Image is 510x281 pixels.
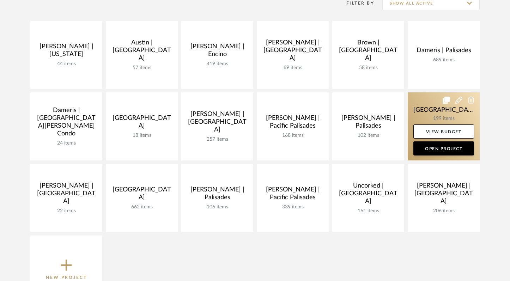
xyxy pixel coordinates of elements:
[262,39,323,65] div: [PERSON_NAME] | [GEOGRAPHIC_DATA]
[187,136,248,142] div: 257 items
[36,182,97,208] div: [PERSON_NAME] | [GEOGRAPHIC_DATA]
[111,186,172,204] div: [GEOGRAPHIC_DATA]
[413,47,474,57] div: Dameris | Palisades
[187,43,248,61] div: [PERSON_NAME] | Encino
[187,204,248,210] div: 106 items
[338,182,399,208] div: Uncorked | [GEOGRAPHIC_DATA]
[111,39,172,65] div: Austin | [GEOGRAPHIC_DATA]
[262,204,323,210] div: 339 items
[413,141,474,155] a: Open Project
[413,208,474,214] div: 206 items
[187,61,248,67] div: 419 items
[187,110,248,136] div: [PERSON_NAME] | [GEOGRAPHIC_DATA]
[187,186,248,204] div: [PERSON_NAME] | Palisades
[111,65,172,71] div: 57 items
[413,124,474,139] a: View Budget
[36,140,97,146] div: 24 items
[111,133,172,139] div: 18 items
[36,106,97,140] div: Dameris | [GEOGRAPHIC_DATA][PERSON_NAME] Condo
[338,208,399,214] div: 161 items
[338,133,399,139] div: 102 items
[413,182,474,208] div: [PERSON_NAME] | [GEOGRAPHIC_DATA]
[111,114,172,133] div: [GEOGRAPHIC_DATA]
[262,133,323,139] div: 168 items
[413,57,474,63] div: 689 items
[46,274,87,281] p: New Project
[262,65,323,71] div: 69 items
[36,61,97,67] div: 44 items
[36,208,97,214] div: 22 items
[262,114,323,133] div: [PERSON_NAME] | Pacific Palisades
[262,186,323,204] div: [PERSON_NAME] | Pacific Palisades
[338,114,399,133] div: [PERSON_NAME] | Palisades
[338,65,399,71] div: 58 items
[111,204,172,210] div: 662 items
[338,39,399,65] div: Brown | [GEOGRAPHIC_DATA]
[36,43,97,61] div: [PERSON_NAME] | [US_STATE]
